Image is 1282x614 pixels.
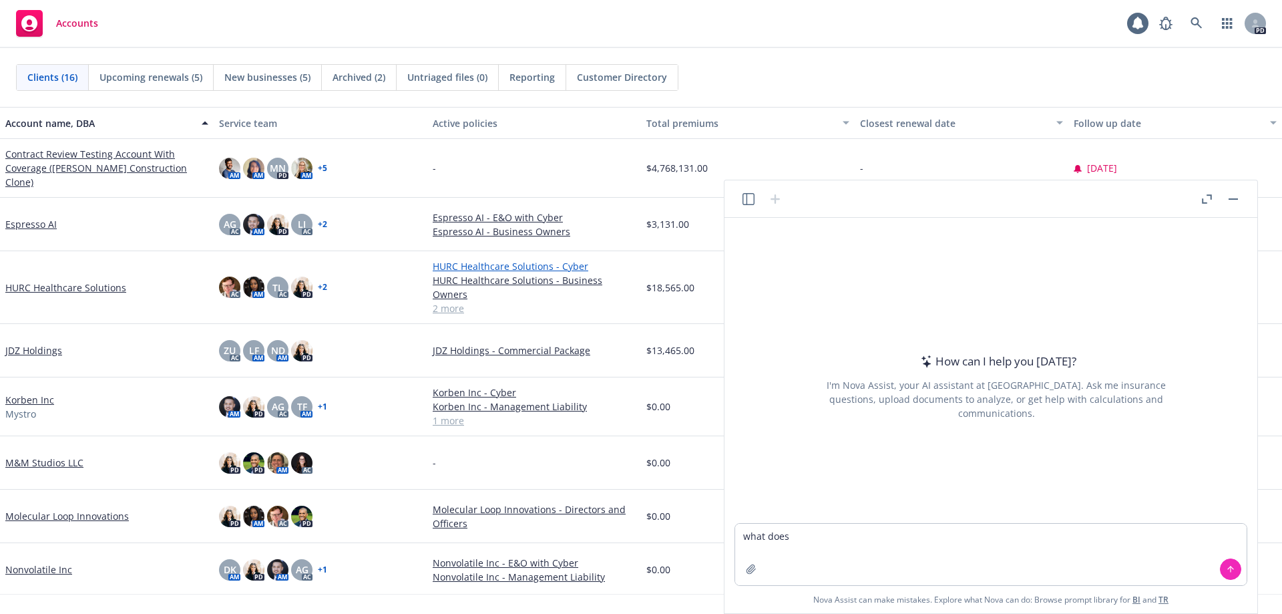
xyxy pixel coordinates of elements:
[27,70,77,84] span: Clients (16)
[5,343,62,357] a: JDZ Holdings
[243,452,264,474] img: photo
[433,502,636,530] a: Molecular Loop Innovations - Directors and Officers
[298,217,306,231] span: LI
[433,400,636,414] a: Korben Inc - Management Liability
[646,281,694,295] span: $18,565.00
[297,400,307,414] span: TF
[433,570,636,584] a: Nonvolatile Inc - Management Liability
[243,214,264,235] img: photo
[296,563,308,577] span: AG
[1152,10,1179,37] a: Report a Bug
[243,559,264,581] img: photo
[646,509,670,523] span: $0.00
[318,220,327,228] a: + 2
[224,563,236,577] span: DK
[646,217,689,231] span: $3,131.00
[291,277,312,298] img: photo
[224,343,236,357] span: ZU
[1074,116,1262,130] div: Follow up date
[219,452,240,474] img: photo
[917,353,1076,370] div: How can I help you [DATE]?
[1214,10,1241,37] a: Switch app
[291,452,312,474] img: photo
[5,281,126,295] a: HURC Healthcare Solutions
[433,210,636,224] a: Espresso AI - E&O with Cyber
[646,456,670,470] span: $0.00
[860,161,863,175] span: -
[333,70,385,84] span: Archived (2)
[271,343,285,357] span: ND
[5,563,72,577] a: Nonvolatile Inc
[318,164,327,172] a: + 5
[5,407,36,421] span: Mystro
[291,158,312,179] img: photo
[433,259,636,273] a: HURC Healthcare Solutions - Cyber
[433,224,636,239] a: Espresso AI - Business Owners
[646,400,670,414] span: $0.00
[433,343,636,357] a: JDZ Holdings - Commercial Package
[272,400,284,414] span: AG
[5,509,129,523] a: Molecular Loop Innovations
[433,414,636,428] a: 1 more
[433,273,636,301] a: HURC Healthcare Solutions - Business Owners
[433,556,636,570] a: Nonvolatile Inc - E&O with Cyber
[433,116,636,130] div: Active policies
[272,281,283,295] span: TL
[646,116,835,130] div: Total premiums
[860,116,1048,130] div: Closest renewal date
[433,301,636,315] a: 2 more
[813,586,1168,613] span: Nova Assist can make mistakes. Explore what Nova can do: Browse prompt library for and
[249,343,259,357] span: LF
[5,116,194,130] div: Account name, DBA
[646,343,694,357] span: $13,465.00
[427,107,641,139] button: Active policies
[577,70,667,84] span: Customer Directory
[214,107,427,139] button: Service team
[291,506,312,527] img: photo
[291,340,312,361] img: photo
[318,566,327,574] a: + 1
[509,70,555,84] span: Reporting
[56,18,98,29] span: Accounts
[224,70,310,84] span: New businesses (5)
[267,214,288,235] img: photo
[1183,10,1210,37] a: Search
[243,396,264,418] img: photo
[219,506,240,527] img: photo
[1068,107,1282,139] button: Follow up date
[1132,594,1140,605] a: BI
[267,506,288,527] img: photo
[270,161,286,175] span: MN
[243,506,264,527] img: photo
[219,116,422,130] div: Service team
[219,396,240,418] img: photo
[735,524,1247,585] textarea: what does
[318,403,327,411] a: + 1
[407,70,487,84] span: Untriaged files (0)
[1087,161,1117,175] span: [DATE]
[646,161,708,175] span: $4,768,131.00
[243,277,264,298] img: photo
[99,70,202,84] span: Upcoming renewals (5)
[219,277,240,298] img: photo
[5,217,57,231] a: Espresso AI
[5,147,208,189] a: Contract Review Testing Account With Coverage ([PERSON_NAME] Construction Clone)
[5,393,54,407] a: Korben Inc
[433,386,636,400] a: Korben Inc - Cyber
[855,107,1068,139] button: Closest renewal date
[224,217,236,231] span: AG
[243,158,264,179] img: photo
[433,456,436,470] span: -
[646,563,670,577] span: $0.00
[641,107,855,139] button: Total premiums
[267,452,288,474] img: photo
[433,161,436,175] span: -
[809,378,1184,420] div: I'm Nova Assist, your AI assistant at [GEOGRAPHIC_DATA]. Ask me insurance questions, upload docum...
[11,5,103,42] a: Accounts
[1158,594,1168,605] a: TR
[5,456,83,470] a: M&M Studios LLC
[267,559,288,581] img: photo
[219,158,240,179] img: photo
[318,283,327,291] a: + 2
